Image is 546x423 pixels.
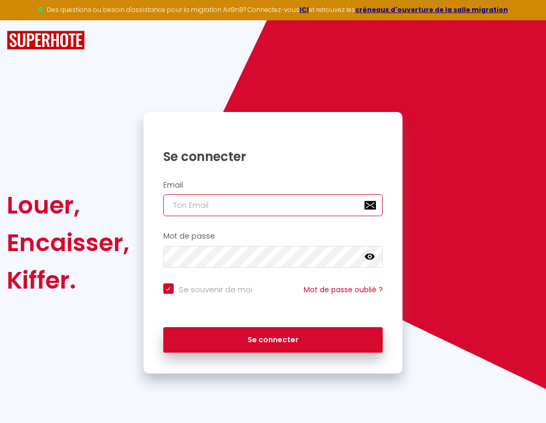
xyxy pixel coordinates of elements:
[304,284,383,295] a: Mot de passe oublié ?
[8,4,40,35] button: Ouvrir le widget de chat LiveChat
[7,186,129,224] div: Louer,
[300,5,309,14] a: ICI
[163,232,383,241] h2: Mot de passe
[355,5,508,14] a: créneaux d'ouverture de la salle migration
[7,31,85,50] img: SuperHote logo
[7,224,129,262] div: Encaisser,
[163,148,383,165] h1: Se connecter
[163,194,383,216] input: Ton Email
[7,262,129,299] div: Kiffer.
[163,181,383,190] h2: Email
[163,327,383,353] button: Se connecter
